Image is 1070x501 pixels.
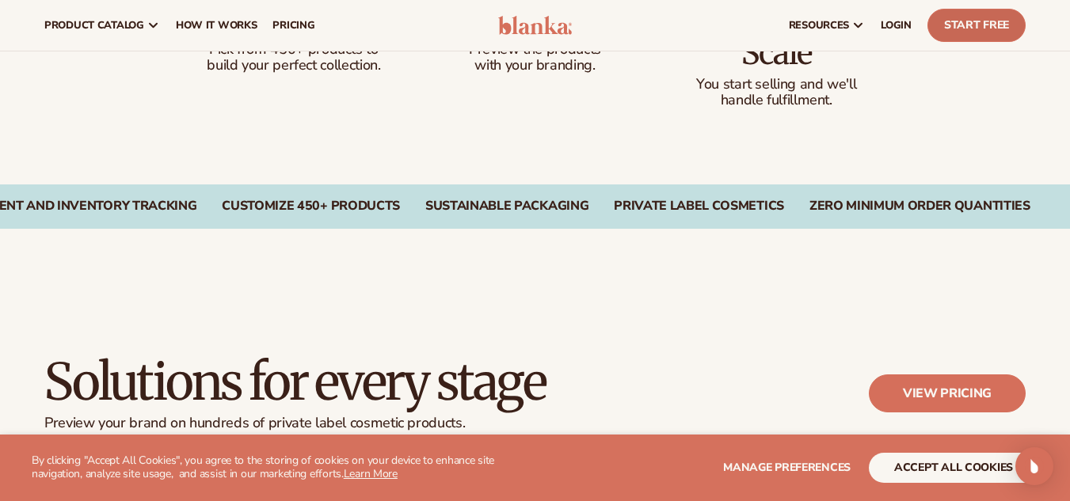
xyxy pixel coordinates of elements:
img: logo [498,16,573,35]
p: handle fulfillment. [687,93,866,108]
span: product catalog [44,19,144,32]
a: Start Free [927,9,1026,42]
p: By clicking "Accept All Cookies", you agree to the storing of cookies on your device to enhance s... [32,454,528,481]
div: PRIVATE LABEL COSMETICS [614,199,784,214]
h2: Solutions for every stage [44,355,546,408]
p: You start selling and we'll [687,77,866,93]
span: How It Works [176,19,257,32]
p: Pick from 450+ products to build your perfect collection. [205,42,383,74]
div: ZERO MINIMUM ORDER QUANTITIES [809,199,1030,214]
a: View pricing [869,374,1026,412]
span: pricing [272,19,314,32]
span: Manage preferences [723,460,851,475]
span: LOGIN [881,19,912,32]
h3: Sell and Scale [687,1,866,70]
p: Preview your brand on hundreds of private label cosmetic products. [44,415,546,432]
button: Manage preferences [723,453,851,483]
a: Learn More [344,466,398,481]
div: Open Intercom Messenger [1015,447,1053,485]
span: resources [789,19,849,32]
div: CUSTOMIZE 450+ PRODUCTS [222,199,400,214]
button: accept all cookies [869,453,1038,483]
p: with your branding. [446,58,624,74]
div: SUSTAINABLE PACKAGING [425,199,588,214]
